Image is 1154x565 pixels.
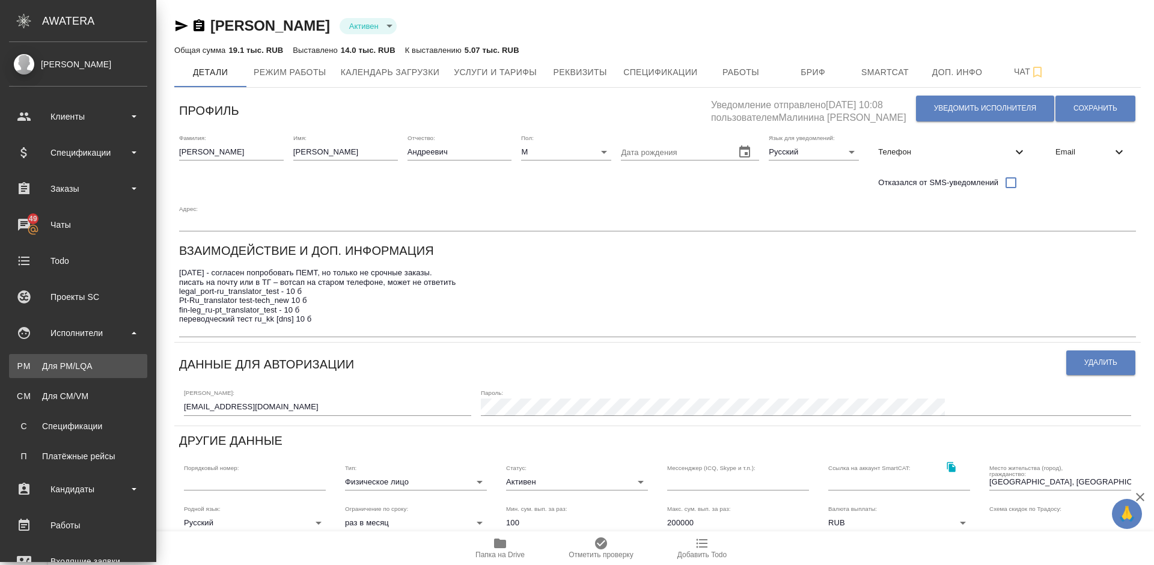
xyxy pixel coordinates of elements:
[9,384,147,408] a: CMДля CM/VM
[1030,65,1045,79] svg: Подписаться
[192,19,206,33] button: Скопировать ссылку
[828,515,970,531] div: RUB
[293,46,341,55] p: Выставлено
[667,465,756,471] label: Мессенджер (ICQ, Skype и т.п.):
[506,506,567,512] label: Мин. сум. вып. за раз:
[9,144,147,162] div: Спецификации
[9,216,147,234] div: Чаты
[15,450,141,462] div: Платёжные рейсы
[22,213,44,225] span: 49
[878,177,998,189] span: Отказался от SMS-уведомлений
[3,510,153,540] a: Работы
[179,355,354,374] h6: Данные для авторизации
[934,103,1036,114] span: Уведомить исполнителя
[989,465,1096,477] label: Место жительства (город), гражданство:
[878,146,1012,158] span: Телефон
[179,268,1136,333] textarea: [DATE] - согласен попробовать ПЕМТ, но только не срочные заказы. писать на почту или в ТГ – вотса...
[1084,358,1117,368] span: Удалить
[179,206,198,212] label: Адрес:
[450,531,551,565] button: Папка на Drive
[769,135,835,141] label: Язык для уведомлений:
[1073,103,1117,114] span: Сохранить
[784,65,842,80] span: Бриф
[3,282,153,312] a: Проекты SC
[1112,499,1142,529] button: 🙏
[9,252,147,270] div: Todo
[9,324,147,342] div: Исполнители
[293,135,307,141] label: Имя:
[506,465,527,471] label: Статус:
[9,180,147,198] div: Заказы
[179,135,206,141] label: Фамилия:
[1055,96,1135,121] button: Сохранить
[828,465,911,471] label: Ссылка на аккаунт SmartCAT:
[454,65,537,80] span: Услуги и тарифы
[345,515,487,531] div: раз в месяц
[3,246,153,276] a: Todo
[228,46,283,55] p: 19.1 тыс. RUB
[42,9,156,33] div: AWATERA
[184,515,326,531] div: Русский
[506,474,648,490] div: Активен
[15,420,141,432] div: Спецификации
[551,65,609,80] span: Реквизиты
[174,46,228,55] p: Общая сумма
[405,46,465,55] p: К выставлению
[345,465,356,471] label: Тип:
[179,101,239,120] h6: Профиль
[481,390,503,396] label: Пароль:
[1055,146,1112,158] span: Email
[667,506,731,512] label: Макс. сум. вып. за раз:
[521,135,534,141] label: Пол:
[9,414,147,438] a: ССпецификации
[856,65,914,80] span: Smartcat
[989,506,1061,512] label: Схема скидок по Традосу:
[623,65,697,80] span: Спецификации
[341,46,395,55] p: 14.0 тыс. RUB
[1046,139,1136,165] div: Email
[182,65,239,80] span: Детали
[9,444,147,468] a: ППлатёжные рейсы
[345,506,408,512] label: Ограничение по сроку:
[254,65,326,80] span: Режим работы
[9,288,147,306] div: Проекты SC
[179,241,434,260] h6: Взаимодействие и доп. информация
[3,210,153,240] a: 49Чаты
[184,390,234,396] label: [PERSON_NAME]:
[711,93,915,124] h5: Уведомление отправлено [DATE] 10:08 пользователем Малинина [PERSON_NAME]
[408,135,435,141] label: Отчество:
[929,65,986,80] span: Доп. инфо
[9,108,147,126] div: Клиенты
[184,506,221,512] label: Родной язык:
[9,480,147,498] div: Кандидаты
[1066,350,1135,375] button: Удалить
[712,65,770,80] span: Работы
[341,65,440,80] span: Календарь загрузки
[769,144,859,160] div: Русский
[569,551,633,559] span: Отметить проверку
[9,354,147,378] a: PMДля PM/LQA
[174,19,189,33] button: Скопировать ссылку для ЯМессенджера
[828,506,877,512] label: Валюта выплаты:
[521,144,611,160] div: М
[465,46,519,55] p: 5.07 тыс. RUB
[15,390,141,402] div: Для CM/VM
[1117,501,1137,527] span: 🙏
[9,516,147,534] div: Работы
[345,474,487,490] div: Физическое лицо
[677,551,727,559] span: Добавить Todo
[346,21,382,31] button: Активен
[9,58,147,71] div: [PERSON_NAME]
[916,96,1054,121] button: Уведомить исполнителя
[184,465,239,471] label: Порядковый номер:
[15,360,141,372] div: Для PM/LQA
[551,531,652,565] button: Отметить проверку
[475,551,525,559] span: Папка на Drive
[179,431,282,450] h6: Другие данные
[1001,64,1058,79] span: Чат
[340,18,397,34] div: Активен
[652,531,753,565] button: Добавить Todo
[869,139,1036,165] div: Телефон
[939,455,963,480] button: Скопировать ссылку
[210,17,330,34] a: [PERSON_NAME]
